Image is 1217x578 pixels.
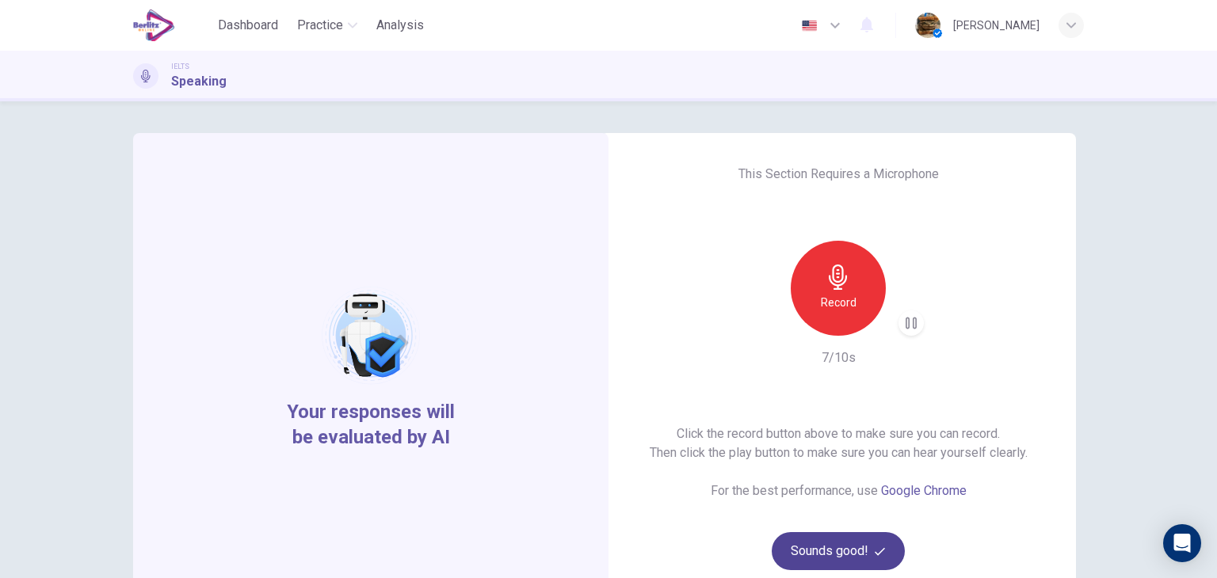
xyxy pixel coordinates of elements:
span: Dashboard [218,16,278,35]
h1: Speaking [171,72,227,91]
span: IELTS [171,61,189,72]
span: Practice [297,16,343,35]
div: [PERSON_NAME] [953,16,1040,35]
button: Dashboard [212,11,284,40]
h6: For the best performance, use [711,481,967,500]
h6: This Section Requires a Microphone [738,165,939,184]
a: Google Chrome [881,483,967,498]
button: Practice [291,11,364,40]
h6: Record [821,293,856,312]
span: Your responses will be evaluated by AI [275,399,467,450]
a: EduSynch logo [133,10,212,41]
button: Analysis [370,11,430,40]
img: en [799,20,819,32]
img: EduSynch logo [133,10,175,41]
button: Sounds good! [772,532,905,570]
img: Profile picture [915,13,940,38]
button: Record [791,241,886,336]
img: robot icon [320,285,421,386]
h6: Click the record button above to make sure you can record. Then click the play button to make sur... [650,424,1028,462]
div: Open Intercom Messenger [1163,524,1201,562]
h6: 7/10s [822,348,856,367]
span: Analysis [376,16,424,35]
